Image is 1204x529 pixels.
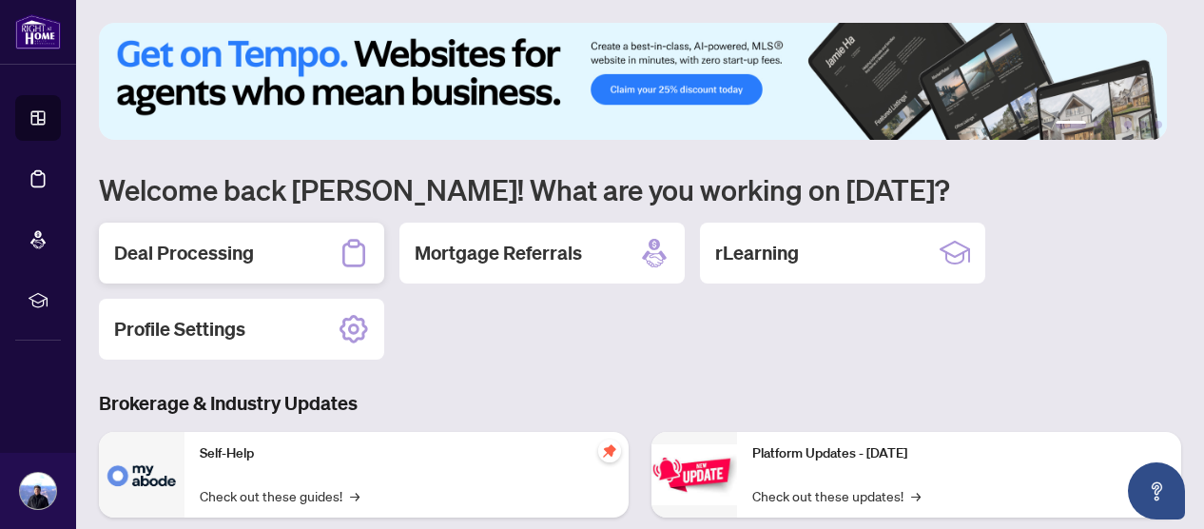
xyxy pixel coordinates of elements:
button: 5 [1139,121,1147,128]
img: Profile Icon [20,473,56,509]
p: Self-Help [200,443,613,464]
img: Platform Updates - June 23, 2025 [651,444,737,504]
img: logo [15,14,61,49]
button: 2 [1094,121,1101,128]
button: 4 [1124,121,1132,128]
img: Slide 0 [99,23,1167,140]
button: 1 [1056,121,1086,128]
span: → [911,485,921,506]
h3: Brokerage & Industry Updates [99,390,1181,417]
h2: Profile Settings [114,316,245,343]
h2: Mortgage Referrals [415,240,582,266]
a: Check out these guides!→ [200,485,359,506]
button: 6 [1155,121,1162,128]
h2: rLearning [715,240,799,266]
span: pushpin [598,440,621,462]
button: 3 [1109,121,1117,128]
p: Platform Updates - [DATE] [752,443,1166,464]
button: Open asap [1128,462,1185,519]
h1: Welcome back [PERSON_NAME]! What are you working on [DATE]? [99,171,1181,207]
h2: Deal Processing [114,240,254,266]
img: Self-Help [99,432,184,518]
a: Check out these updates!→ [752,485,921,506]
span: → [350,485,359,506]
